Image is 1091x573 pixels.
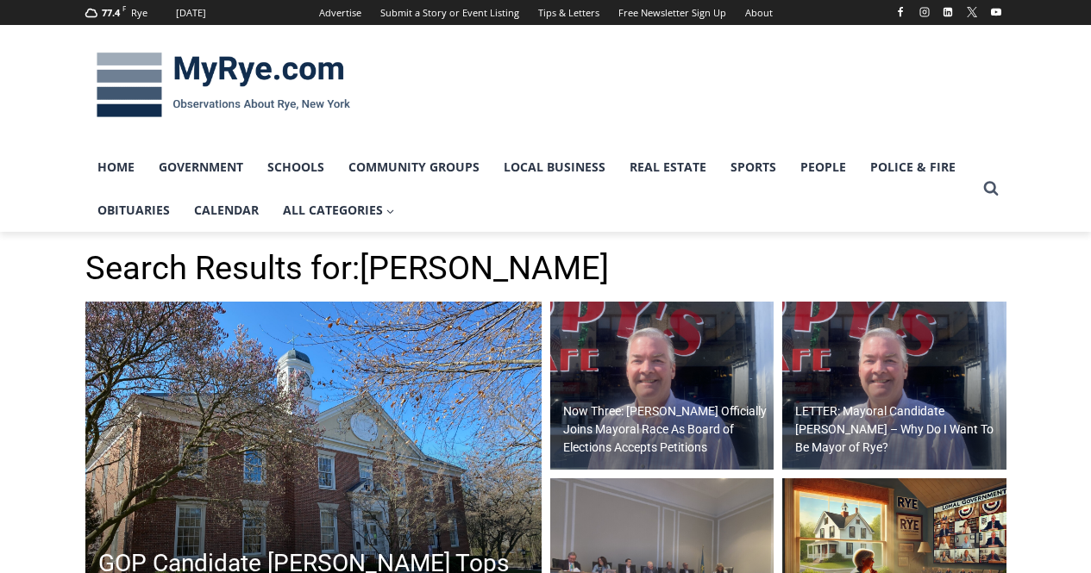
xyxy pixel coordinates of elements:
a: Now Three: [PERSON_NAME] Officially Joins Mayoral Race As Board of Elections Accepts Petitions [550,302,774,470]
a: Schools [255,146,336,189]
nav: Primary Navigation [85,146,975,233]
span: F [122,3,126,13]
div: [DATE] [176,5,206,21]
a: Police & Fire [858,146,968,189]
img: (PHOTO: Rick McCabe will run for Rye Mayor as a political independent. File photo, March 11, 2025.) [550,302,774,470]
a: X [962,2,982,22]
a: Instagram [914,2,935,22]
a: Linkedin [937,2,958,22]
a: YouTube [986,2,1006,22]
h1: Search Results for: [85,249,1006,289]
div: Rye [131,5,147,21]
a: LETTER: Mayoral Candidate [PERSON_NAME] – Why Do I Want To Be Mayor of Rye? [782,302,1006,470]
a: All Categories [271,189,407,232]
a: Calendar [182,189,271,232]
img: MyRye.com [85,40,361,130]
h2: Now Three: [PERSON_NAME] Officially Joins Mayoral Race As Board of Elections Accepts Petitions [563,402,770,457]
img: (PHOTO: Rick McCabe will run for Rye Mayor as a political independent. File photo, March 11, 2025.) [782,302,1006,470]
a: Local Business [492,146,618,189]
a: Real Estate [618,146,718,189]
button: View Search Form [975,173,1006,204]
a: Facebook [890,2,911,22]
a: Sports [718,146,788,189]
a: Obituaries [85,189,182,232]
a: Community Groups [336,146,492,189]
h2: LETTER: Mayoral Candidate [PERSON_NAME] – Why Do I Want To Be Mayor of Rye? [795,402,1002,457]
a: Government [147,146,255,189]
span: All Categories [283,201,395,220]
a: People [788,146,858,189]
span: 77.4 [102,6,120,19]
span: [PERSON_NAME] [360,249,609,287]
a: Home [85,146,147,189]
